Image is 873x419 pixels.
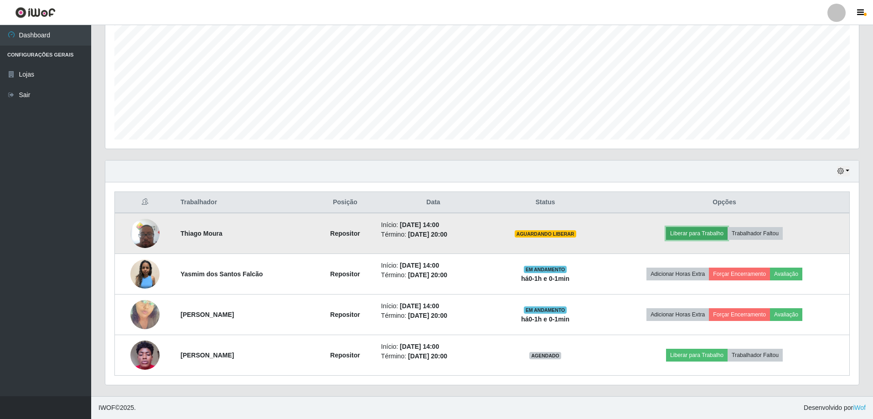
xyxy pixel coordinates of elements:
button: Liberar para Trabalho [666,349,728,362]
span: AGUARDANDO LIBERAR [515,230,576,238]
li: Término: [381,311,486,321]
button: Trabalhador Faltou [728,349,783,362]
time: [DATE] 14:00 [400,262,439,269]
img: 1754928869787.jpeg [130,289,160,341]
time: [DATE] 20:00 [408,312,447,319]
strong: Yasmim dos Santos Falcão [181,270,263,278]
button: Adicionar Horas Extra [646,308,709,321]
button: Forçar Encerramento [709,268,770,280]
span: IWOF [98,404,115,411]
button: Liberar para Trabalho [666,227,728,240]
time: [DATE] 14:00 [400,343,439,350]
th: Opções [599,192,849,213]
strong: Repositor [330,311,360,318]
img: 1755089354711.jpeg [130,336,160,374]
span: EM ANDAMENTO [524,306,567,314]
li: Término: [381,352,486,361]
button: Avaliação [770,308,802,321]
li: Início: [381,261,486,270]
strong: Repositor [330,270,360,278]
th: Posição [315,192,376,213]
strong: Repositor [330,230,360,237]
strong: Repositor [330,352,360,359]
img: 1751205248263.jpeg [130,259,160,289]
li: Início: [381,220,486,230]
li: Término: [381,270,486,280]
strong: Thiago Moura [181,230,222,237]
time: [DATE] 20:00 [408,271,447,279]
strong: [PERSON_NAME] [181,352,234,359]
time: [DATE] 14:00 [400,302,439,310]
img: CoreUI Logo [15,7,56,18]
strong: há 0-1 h e 0-1 min [521,275,569,282]
th: Data [376,192,491,213]
th: Status [491,192,599,213]
span: AGENDADO [529,352,561,359]
button: Avaliação [770,268,802,280]
button: Trabalhador Faltou [728,227,783,240]
strong: há 0-1 h e 0-1 min [521,316,569,323]
span: Desenvolvido por [804,403,866,413]
th: Trabalhador [175,192,315,213]
a: iWof [853,404,866,411]
li: Início: [381,342,486,352]
li: Início: [381,301,486,311]
span: © 2025 . [98,403,136,413]
time: [DATE] 20:00 [408,231,447,238]
time: [DATE] 14:00 [400,221,439,228]
li: Término: [381,230,486,239]
img: 1746631874298.jpeg [130,214,160,253]
span: EM ANDAMENTO [524,266,567,273]
button: Forçar Encerramento [709,308,770,321]
strong: [PERSON_NAME] [181,311,234,318]
button: Adicionar Horas Extra [646,268,709,280]
time: [DATE] 20:00 [408,352,447,360]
